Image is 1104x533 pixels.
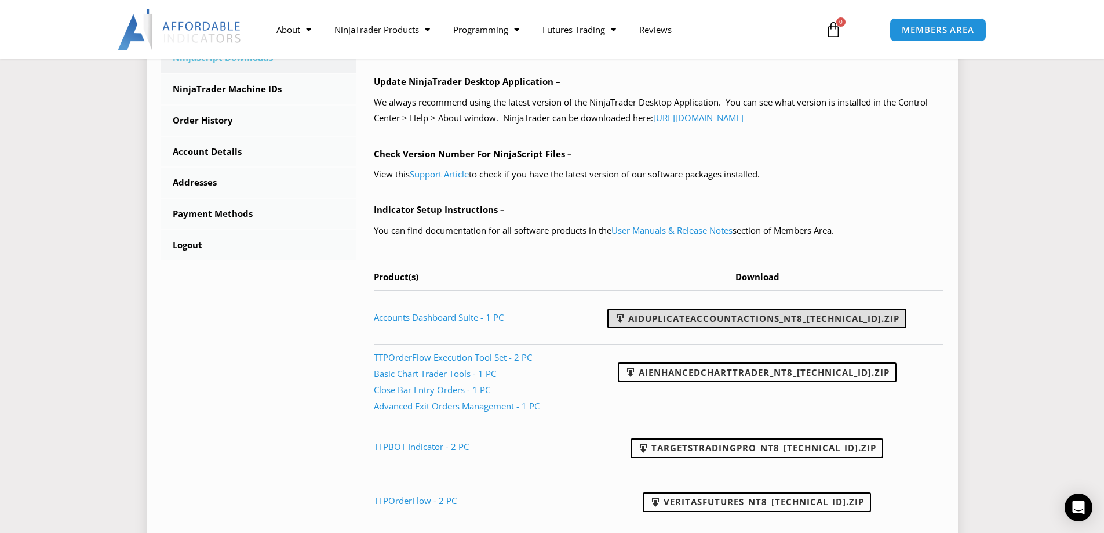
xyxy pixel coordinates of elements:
b: Indicator Setup Instructions – [374,204,505,215]
p: We always recommend using the latest version of the NinjaTrader Desktop Application. You can see ... [374,95,943,127]
a: Programming [442,16,531,43]
img: LogoAI | Affordable Indicators – NinjaTrader [118,9,242,50]
a: AIEnhancedChartTrader_NT8_[TECHNICAL_ID].zip [618,362,897,382]
a: NinjaTrader Products [323,16,442,43]
a: AIDuplicateAccountActions_NT8_[TECHNICAL_ID].zip [607,309,906,328]
a: Order History [161,106,357,136]
span: Product(s) [374,271,418,282]
a: [URL][DOMAIN_NAME] [653,112,744,124]
a: Futures Trading [531,16,628,43]
b: Update NinjaTrader Desktop Application – [374,75,560,87]
a: Close Bar Entry Orders - 1 PC [374,384,490,396]
a: Addresses [161,168,357,198]
a: About [265,16,323,43]
a: Advanced Exit Orders Management - 1 PC [374,400,540,412]
a: Support Article [410,168,469,180]
a: NinjaTrader Machine IDs [161,74,357,104]
p: You can find documentation for all software products in the section of Members Area. [374,223,943,239]
a: Basic Chart Trader Tools - 1 PC [374,368,496,379]
a: User Manuals & Release Notes [611,224,733,236]
span: Download [735,271,779,282]
p: View this to check if you have the latest version of our software packages installed. [374,166,943,183]
a: Logout [161,230,357,260]
a: 0 [808,13,859,46]
div: Open Intercom Messenger [1065,494,1092,521]
a: TTPBOT Indicator - 2 PC [374,441,469,452]
a: VeritasFutures_NT8_[TECHNICAL_ID].zip [643,492,871,512]
a: TargetsTradingPro_NT8_[TECHNICAL_ID].zip [631,438,883,458]
a: MEMBERS AREA [890,18,986,42]
a: TTPOrderFlow - 2 PC [374,495,457,506]
a: TTPOrderFlow Execution Tool Set - 2 PC [374,351,532,363]
nav: Menu [265,16,812,43]
a: Reviews [628,16,683,43]
a: Accounts Dashboard Suite - 1 PC [374,311,504,323]
b: Check Version Number For NinjaScript Files – [374,148,572,159]
span: MEMBERS AREA [902,26,974,34]
span: 0 [836,17,846,27]
a: Account Details [161,137,357,167]
a: Payment Methods [161,199,357,229]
